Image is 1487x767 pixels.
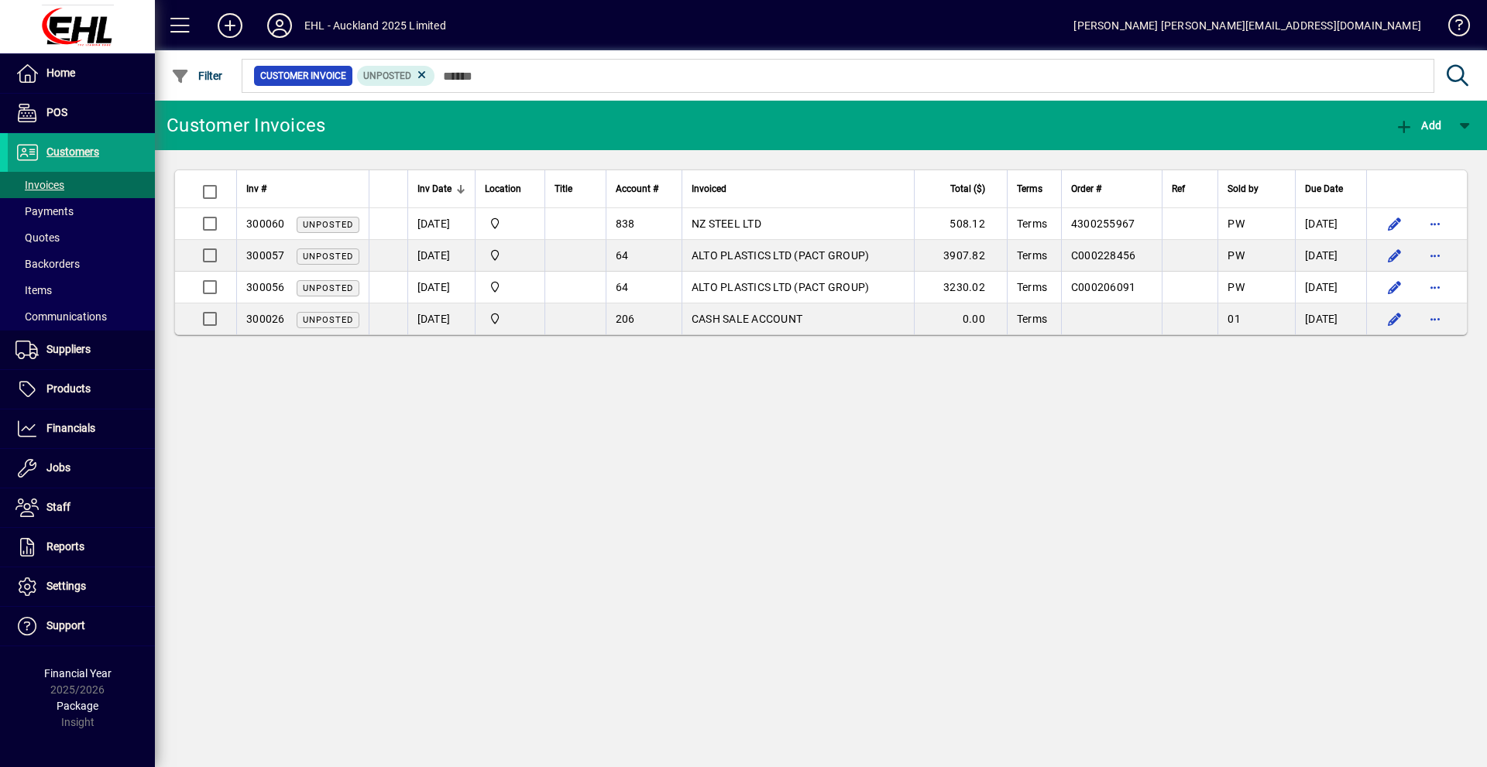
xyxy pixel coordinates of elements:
a: Jobs [8,449,155,488]
td: [DATE] [1295,208,1366,240]
span: Inv # [246,180,266,197]
td: 3230.02 [914,272,1007,303]
span: Communications [15,310,107,323]
div: Due Date [1305,180,1357,197]
span: EHL AUCKLAND [485,247,535,264]
span: 300057 [246,249,285,262]
span: Title [555,180,572,197]
span: Jobs [46,461,70,474]
span: Filter [171,70,223,82]
span: 64 [616,281,629,293]
span: Financials [46,422,95,434]
span: ALTO PLASTICS LTD (PACT GROUP) [692,281,870,293]
span: 300060 [246,217,285,230]
span: Quotes [15,231,60,244]
button: More options [1423,306,1448,331]
a: Products [8,370,155,409]
td: [DATE] [1295,303,1366,334]
td: [DATE] [1295,272,1366,303]
a: Items [8,277,155,303]
td: [DATE] [407,240,475,272]
span: Suppliers [46,343,91,355]
span: Invoiced [692,180,726,197]
button: More options [1423,243,1448,268]
a: Support [8,607,155,645]
span: Financial Year [44,667,112,680]
span: EHL AUCKLAND [485,279,535,296]
span: Customer Invoice [260,68,346,84]
a: Home [8,54,155,93]
div: Account # [616,180,672,197]
span: 01 [1228,313,1241,325]
span: Staff [46,501,70,513]
span: 206 [616,313,635,325]
a: Reports [8,528,155,567]
span: 300026 [246,313,285,325]
span: 64 [616,249,629,262]
span: NZ STEEL LTD [692,217,761,230]
td: 508.12 [914,208,1007,240]
span: EHL AUCKLAND [485,310,535,327]
span: Terms [1017,217,1047,230]
span: Items [15,284,52,296]
button: Edit [1382,275,1407,300]
span: PW [1228,281,1245,293]
span: Terms [1017,180,1042,197]
span: PW [1228,217,1245,230]
a: Financials [8,409,155,448]
span: 4300255967 [1071,217,1135,230]
span: Location [485,180,521,197]
a: Payments [8,198,155,224]
td: [DATE] [407,303,475,334]
div: EHL - Auckland 2025 Limited [304,13,446,38]
span: Account # [616,180,658,197]
td: [DATE] [407,208,475,240]
span: Due Date [1305,180,1343,197]
a: Knowledge Base [1437,3,1468,53]
span: C000228456 [1071,249,1136,262]
div: Inv # [246,180,359,197]
button: More options [1423,211,1448,236]
span: 300056 [246,281,285,293]
span: Terms [1017,281,1047,293]
button: Edit [1382,211,1407,236]
span: Package [57,700,98,712]
span: Order # [1071,180,1101,197]
div: [PERSON_NAME] [PERSON_NAME][EMAIL_ADDRESS][DOMAIN_NAME] [1073,13,1421,38]
span: Home [46,67,75,79]
div: Customer Invoices [167,113,325,138]
button: Add [1391,111,1445,139]
span: Payments [15,205,74,217]
a: Settings [8,567,155,606]
div: Order # [1071,180,1152,197]
button: Profile [255,12,304,39]
span: Inv Date [417,180,452,197]
span: Products [46,382,91,395]
span: Ref [1172,180,1185,197]
button: Filter [167,62,227,90]
span: PW [1228,249,1245,262]
span: Unposted [303,220,353,230]
span: Unposted [363,70,411,81]
span: Invoices [15,179,64,191]
span: Terms [1017,313,1047,325]
button: Add [205,12,255,39]
a: POS [8,94,155,132]
a: Quotes [8,224,155,251]
a: Invoices [8,172,155,198]
span: Reports [46,540,84,553]
span: Total ($) [950,180,985,197]
mat-chip: Customer Invoice Status: Unposted [357,66,435,86]
span: Customers [46,146,99,158]
div: Location [485,180,535,197]
span: Backorders [15,258,80,270]
a: Staff [8,488,155,527]
a: Suppliers [8,330,155,369]
div: Invoiced [692,180,905,197]
a: Communications [8,303,155,330]
span: EHL AUCKLAND [485,215,535,232]
span: Add [1395,119,1441,132]
span: Settings [46,580,86,592]
span: Support [46,619,85,632]
a: Backorders [8,251,155,277]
